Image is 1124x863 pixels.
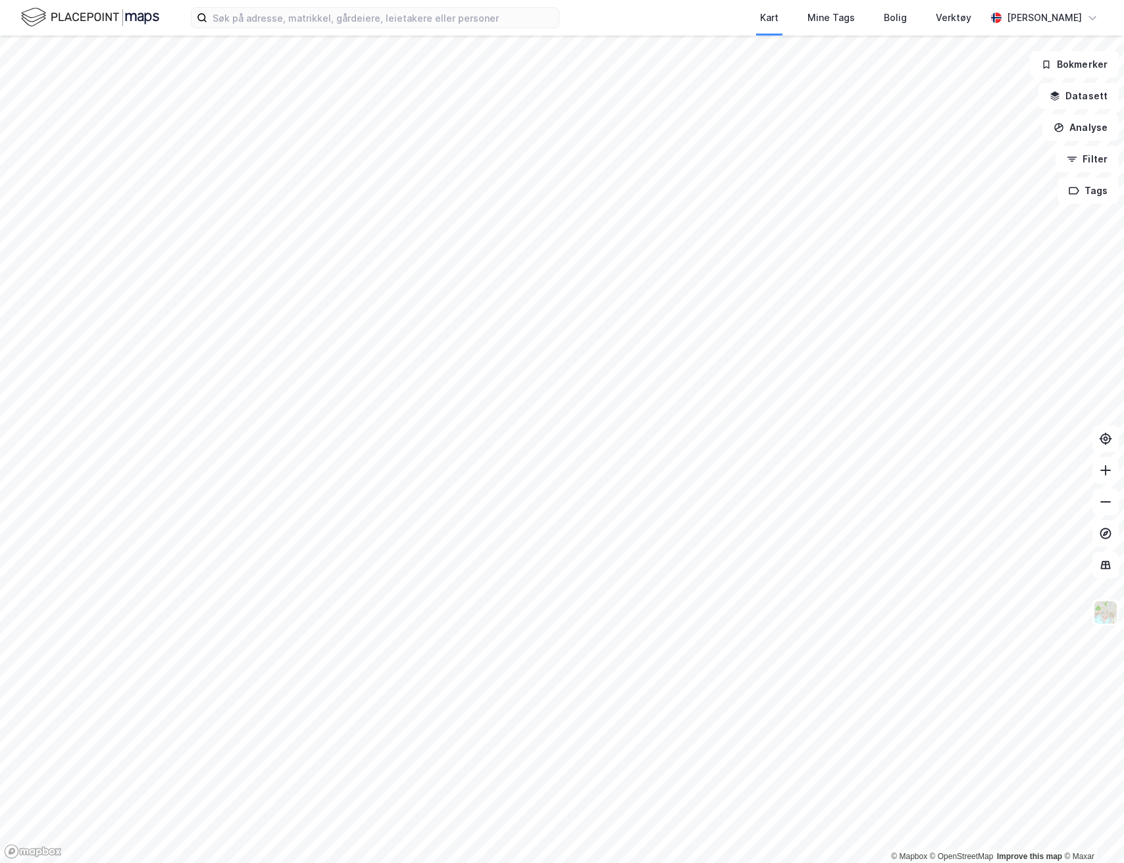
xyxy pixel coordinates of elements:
div: Bolig [884,10,907,26]
a: Improve this map [997,852,1062,861]
div: Kart [760,10,779,26]
a: Mapbox [891,852,927,861]
input: Søk på adresse, matrikkel, gårdeiere, leietakere eller personer [207,8,559,28]
img: Z [1093,600,1118,625]
img: logo.f888ab2527a4732fd821a326f86c7f29.svg [21,6,159,29]
button: Datasett [1038,83,1119,109]
button: Filter [1056,146,1119,172]
iframe: Chat Widget [1058,800,1124,863]
button: Bokmerker [1030,51,1119,78]
a: Mapbox homepage [4,844,62,859]
div: Verktøy [936,10,971,26]
div: Kontrollprogram for chat [1058,800,1124,863]
a: OpenStreetMap [930,852,994,861]
button: Analyse [1042,114,1119,141]
div: [PERSON_NAME] [1007,10,1082,26]
button: Tags [1058,178,1119,204]
div: Mine Tags [807,10,855,26]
